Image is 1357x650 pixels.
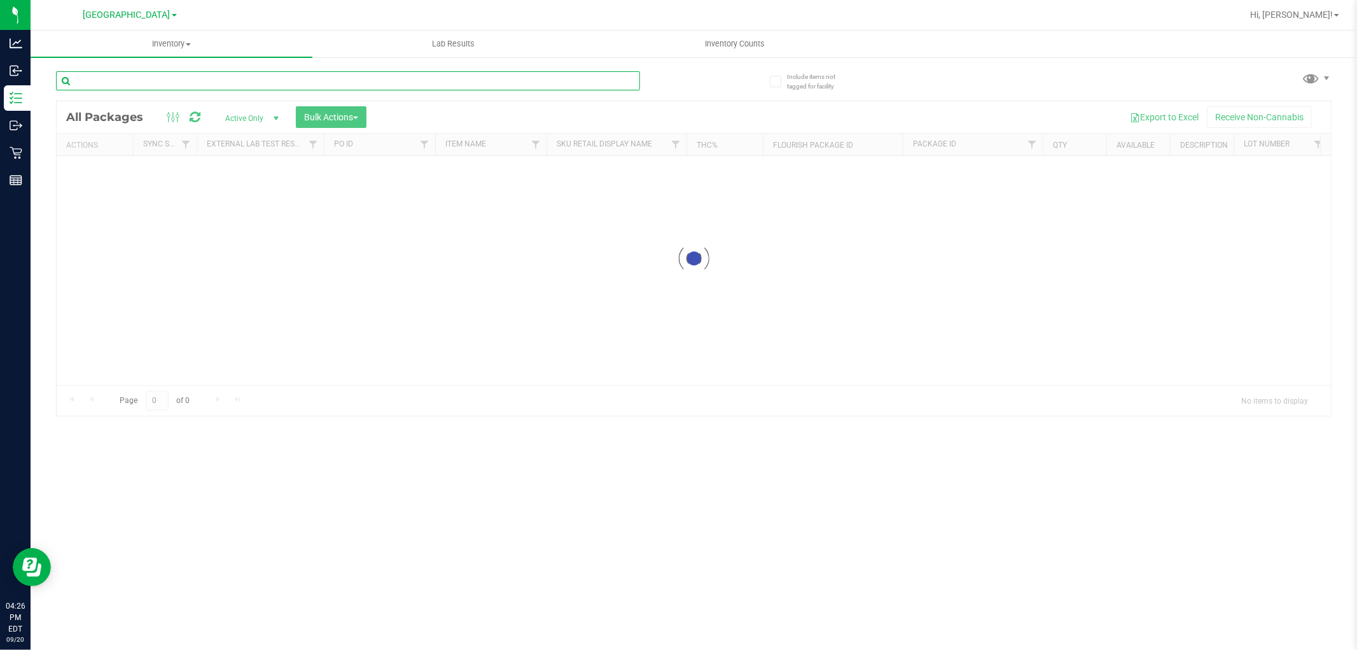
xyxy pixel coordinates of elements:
[83,10,170,20] span: [GEOGRAPHIC_DATA]
[6,600,25,635] p: 04:26 PM EDT
[787,72,851,91] span: Include items not tagged for facility
[594,31,876,57] a: Inventory Counts
[10,174,22,187] inline-svg: Reports
[10,119,22,132] inline-svg: Outbound
[688,38,783,50] span: Inventory Counts
[10,37,22,50] inline-svg: Analytics
[56,71,640,90] input: Search Package ID, Item Name, SKU, Lot or Part Number...
[10,92,22,104] inline-svg: Inventory
[13,548,51,586] iframe: Resource center
[312,31,594,57] a: Lab Results
[10,64,22,77] inline-svg: Inbound
[1250,10,1333,20] span: Hi, [PERSON_NAME]!
[6,635,25,644] p: 09/20
[31,38,312,50] span: Inventory
[10,146,22,159] inline-svg: Retail
[415,38,492,50] span: Lab Results
[31,31,312,57] a: Inventory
